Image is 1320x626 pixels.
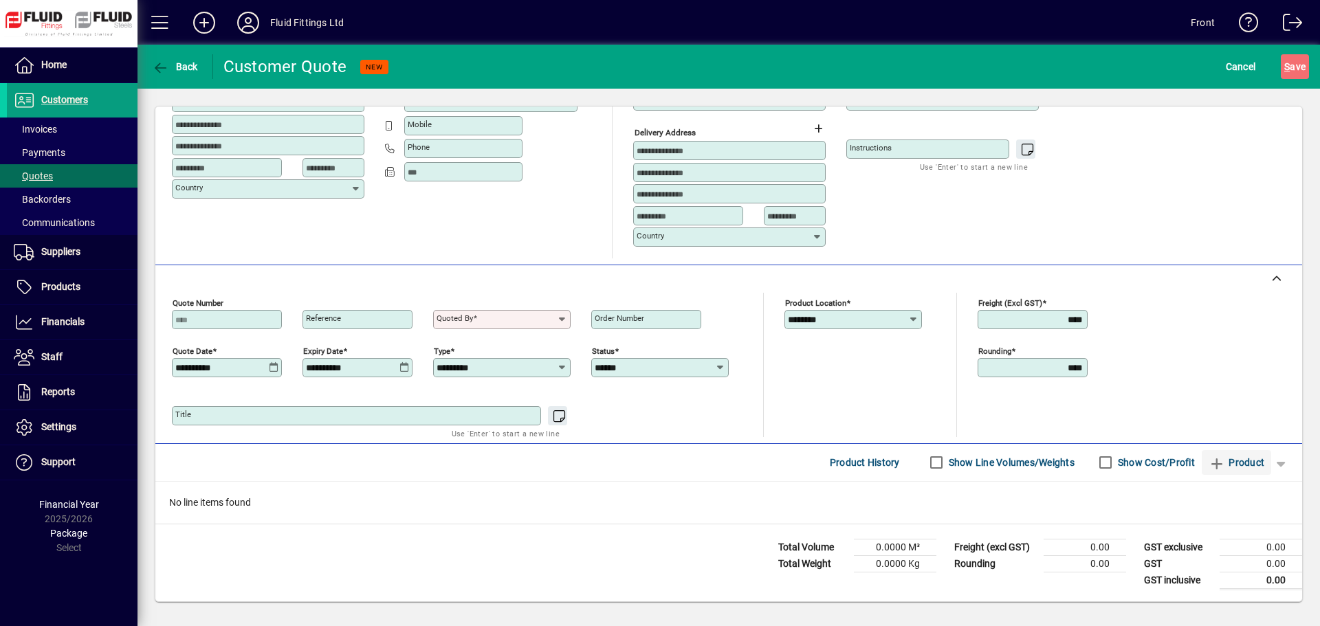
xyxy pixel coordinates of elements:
[14,124,57,135] span: Invoices
[830,451,900,473] span: Product History
[1115,456,1195,469] label: Show Cost/Profit
[41,94,88,105] span: Customers
[1044,555,1126,572] td: 0.00
[947,555,1044,572] td: Rounding
[303,346,343,355] mat-label: Expiry date
[7,410,137,445] a: Settings
[1229,3,1259,47] a: Knowledge Base
[41,421,76,432] span: Settings
[270,12,344,34] div: Fluid Fittings Ltd
[1222,54,1259,79] button: Cancel
[1281,54,1309,79] button: Save
[920,159,1028,175] mat-hint: Use 'Enter' to start a new line
[7,48,137,82] a: Home
[1284,61,1290,72] span: S
[306,313,341,323] mat-label: Reference
[7,445,137,480] a: Support
[1044,539,1126,555] td: 0.00
[1137,572,1220,589] td: GST inclusive
[41,281,80,292] span: Products
[1284,56,1306,78] span: ave
[807,118,829,139] button: Choose address
[408,142,430,152] mat-label: Phone
[771,539,854,555] td: Total Volume
[595,313,644,323] mat-label: Order number
[41,456,76,467] span: Support
[637,231,664,241] mat-label: Country
[7,305,137,339] a: Financials
[7,164,137,188] a: Quotes
[39,499,99,510] span: Financial Year
[366,63,383,71] span: NEW
[7,270,137,304] a: Products
[1209,451,1264,473] span: Product
[223,56,347,78] div: Customer Quote
[1273,3,1303,47] a: Logout
[7,235,137,269] a: Suppliers
[1226,56,1256,78] span: Cancel
[14,170,53,181] span: Quotes
[1220,572,1302,589] td: 0.00
[175,410,191,419] mat-label: Title
[137,54,213,79] app-page-header-button: Back
[854,539,936,555] td: 0.0000 M³
[152,61,198,72] span: Back
[850,143,892,153] mat-label: Instructions
[1202,450,1271,475] button: Product
[7,375,137,410] a: Reports
[41,59,67,70] span: Home
[1137,555,1220,572] td: GST
[175,183,203,192] mat-label: Country
[785,298,846,307] mat-label: Product location
[824,450,905,475] button: Product History
[946,456,1075,469] label: Show Line Volumes/Weights
[7,340,137,375] a: Staff
[771,555,854,572] td: Total Weight
[14,194,71,205] span: Backorders
[437,313,473,323] mat-label: Quoted by
[7,118,137,141] a: Invoices
[947,539,1044,555] td: Freight (excl GST)
[155,482,1302,524] div: No line items found
[173,346,212,355] mat-label: Quote date
[7,141,137,164] a: Payments
[50,528,87,539] span: Package
[434,346,450,355] mat-label: Type
[978,298,1042,307] mat-label: Freight (excl GST)
[7,188,137,211] a: Backorders
[452,425,560,441] mat-hint: Use 'Enter' to start a new line
[408,120,432,129] mat-label: Mobile
[7,211,137,234] a: Communications
[148,54,201,79] button: Back
[978,346,1011,355] mat-label: Rounding
[41,386,75,397] span: Reports
[14,217,95,228] span: Communications
[182,10,226,35] button: Add
[41,351,63,362] span: Staff
[1191,12,1215,34] div: Front
[41,316,85,327] span: Financials
[1220,555,1302,572] td: 0.00
[1220,539,1302,555] td: 0.00
[854,555,936,572] td: 0.0000 Kg
[173,298,223,307] mat-label: Quote number
[1137,539,1220,555] td: GST exclusive
[41,246,80,257] span: Suppliers
[14,147,65,158] span: Payments
[592,346,615,355] mat-label: Status
[226,10,270,35] button: Profile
